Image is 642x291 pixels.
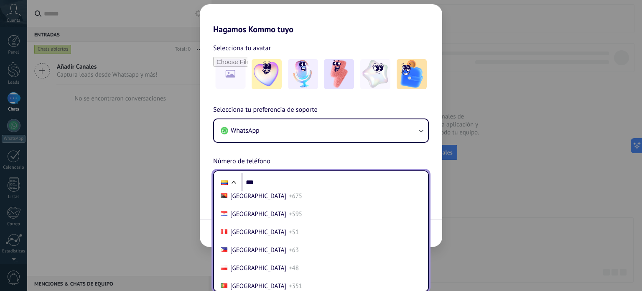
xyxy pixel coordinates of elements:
[397,59,427,89] img: -5.jpeg
[289,246,299,254] span: +63
[289,228,299,236] span: +51
[230,192,286,200] span: [GEOGRAPHIC_DATA]
[200,4,442,34] h2: Hagamos Kommo tuyo
[289,210,302,218] span: +595
[289,282,302,290] span: +351
[324,59,354,89] img: -3.jpeg
[289,264,299,272] span: +48
[252,59,282,89] img: -1.jpeg
[213,43,271,54] span: Selecciona tu avatar
[288,59,318,89] img: -2.jpeg
[289,192,302,200] span: +675
[214,119,428,142] button: WhatsApp
[230,264,286,272] span: [GEOGRAPHIC_DATA]
[230,228,286,236] span: [GEOGRAPHIC_DATA]
[230,210,286,218] span: [GEOGRAPHIC_DATA]
[213,105,318,116] span: Selecciona tu preferencia de soporte
[231,126,260,135] span: WhatsApp
[230,246,286,254] span: [GEOGRAPHIC_DATA]
[360,59,390,89] img: -4.jpeg
[230,282,286,290] span: [GEOGRAPHIC_DATA]
[217,174,232,191] div: Colombia: + 57
[213,156,270,167] span: Número de teléfono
